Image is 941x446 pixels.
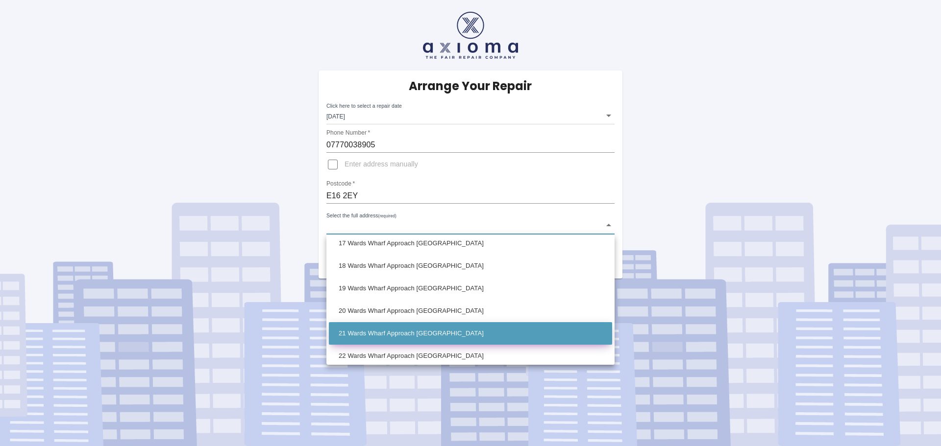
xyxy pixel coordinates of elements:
[329,300,612,322] li: 20 Wards Wharf Approach [GEOGRAPHIC_DATA]
[329,255,612,277] li: 18 Wards Wharf Approach [GEOGRAPHIC_DATA]
[329,322,612,345] li: 21 Wards Wharf Approach [GEOGRAPHIC_DATA]
[329,345,612,367] li: 22 Wards Wharf Approach [GEOGRAPHIC_DATA]
[329,277,612,300] li: 19 Wards Wharf Approach [GEOGRAPHIC_DATA]
[329,232,612,255] li: 17 Wards Wharf Approach [GEOGRAPHIC_DATA]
